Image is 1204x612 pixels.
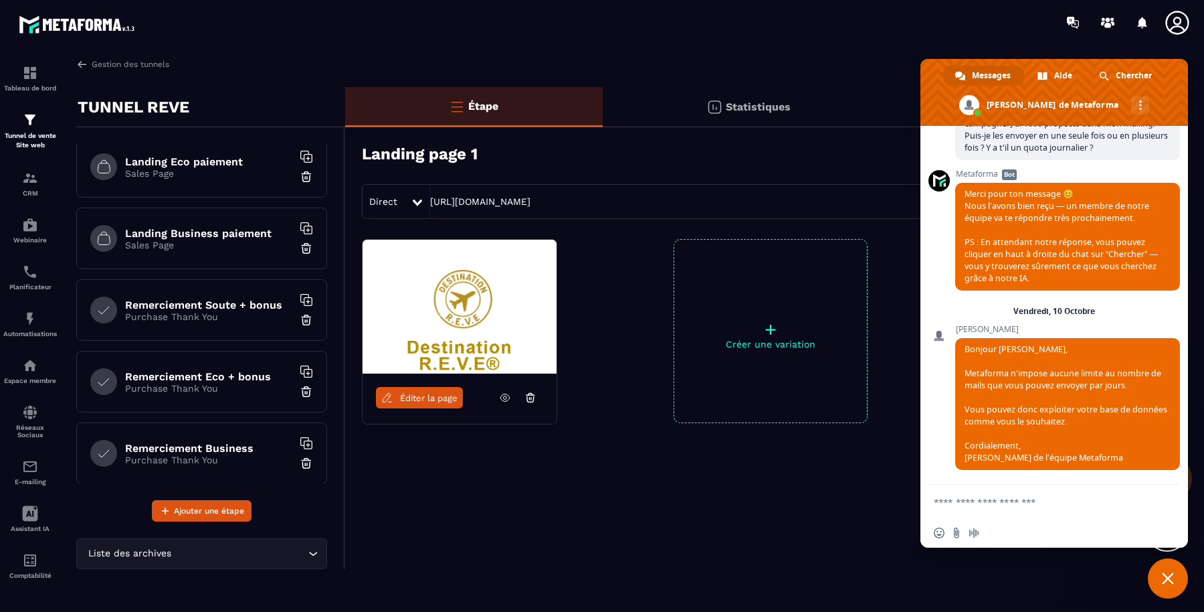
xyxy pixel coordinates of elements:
[76,58,88,70] img: arrow
[3,394,57,449] a: social-networksocial-networkRéseaux Sociaux
[363,240,557,374] img: image
[934,496,1145,508] textarea: Entrez votre message...
[22,311,38,327] img: automations
[376,387,463,408] a: Éditer la page
[3,207,57,254] a: automationsautomationsWebinaire
[951,528,962,538] span: Envoyer un fichier
[3,449,57,495] a: emailemailE-mailing
[22,170,38,186] img: formation
[76,58,169,70] a: Gestion des tunnels
[1087,66,1165,86] div: Chercher
[706,99,722,115] img: stats.20deebd0.svg
[969,528,979,538] span: Message audio
[125,227,292,240] h6: Landing Business paiement
[22,459,38,475] img: email
[174,546,305,561] input: Search for option
[3,495,57,542] a: Assistant IA
[22,65,38,81] img: formation
[726,100,791,113] p: Statistiques
[22,264,38,280] img: scheduler
[3,189,57,197] p: CRM
[3,301,57,348] a: automationsautomationsAutomatisations
[3,55,57,102] a: formationformationTableau de bord
[22,112,38,128] img: formation
[1025,66,1086,86] div: Aide
[1116,66,1152,86] span: Chercher
[362,145,478,163] h3: Landing page 1
[934,528,944,538] span: Insérer un emoji
[955,325,1180,334] span: [PERSON_NAME]
[3,424,57,439] p: Réseaux Sociaux
[3,525,57,532] p: Assistant IA
[125,383,292,394] p: Purchase Thank You
[125,240,292,250] p: Sales Page
[965,343,1167,463] span: Bonjour [PERSON_NAME], Metaforma n'impose aucune limite au nombre de mails que vous pouvez envoye...
[674,339,867,350] p: Créer une variation
[22,552,38,568] img: accountant
[943,66,1024,86] div: Messages
[1002,169,1017,180] span: Bot
[19,12,139,37] img: logo
[300,242,313,255] img: trash
[125,311,292,322] p: Purchase Thank You
[76,538,327,569] div: Search for option
[3,348,57,394] a: automationsautomationsEspace membre
[1148,558,1188,599] div: Fermer le chat
[125,442,292,455] h6: Remerciement Business
[674,320,867,339] p: +
[468,100,498,112] p: Étape
[3,131,57,150] p: Tunnel de vente Site web
[3,236,57,244] p: Webinaire
[174,504,244,518] span: Ajouter une étape
[965,106,1168,153] span: Bonjour, je suis toujours en train de préparer ma campagne. J'ai 1000 propects dans mon mailing. ...
[3,254,57,301] a: schedulerschedulerPlanificateur
[3,542,57,589] a: accountantaccountantComptabilité
[300,457,313,470] img: trash
[3,478,57,485] p: E-mailing
[449,98,465,114] img: bars-o.4a397970.svg
[1131,96,1149,114] div: Autres canaux
[972,66,1011,86] span: Messages
[22,404,38,420] img: social-network
[3,572,57,579] p: Comptabilité
[125,455,292,465] p: Purchase Thank You
[300,385,313,398] img: trash
[3,330,57,337] p: Automatisations
[430,196,530,207] a: [URL][DOMAIN_NAME]
[125,155,292,168] h6: Landing Eco paiement
[965,188,1158,284] span: Merci pour ton message 😊 Nous l’avons bien reçu — un membre de notre équipe va te répondre très p...
[955,169,1180,179] span: Metaforma
[369,196,397,207] span: Direct
[78,94,189,121] p: TUNNEL REVE
[3,84,57,92] p: Tableau de bord
[3,377,57,384] p: Espace membre
[22,217,38,233] img: automations
[3,283,57,291] p: Planificateur
[125,168,292,179] p: Sales Page
[3,102,57,160] a: formationformationTunnel de vente Site web
[1013,307,1095,315] div: Vendredi, 10 Octobre
[300,313,313,327] img: trash
[125,299,292,311] h6: Remerciement Soute + bonus
[1054,66,1072,86] span: Aide
[125,370,292,383] h6: Remerciement Eco + bonus
[152,500,252,522] button: Ajouter une étape
[85,546,174,561] span: Liste des archives
[300,170,313,183] img: trash
[22,358,38,374] img: automations
[3,160,57,207] a: formationformationCRM
[400,393,458,403] span: Éditer la page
